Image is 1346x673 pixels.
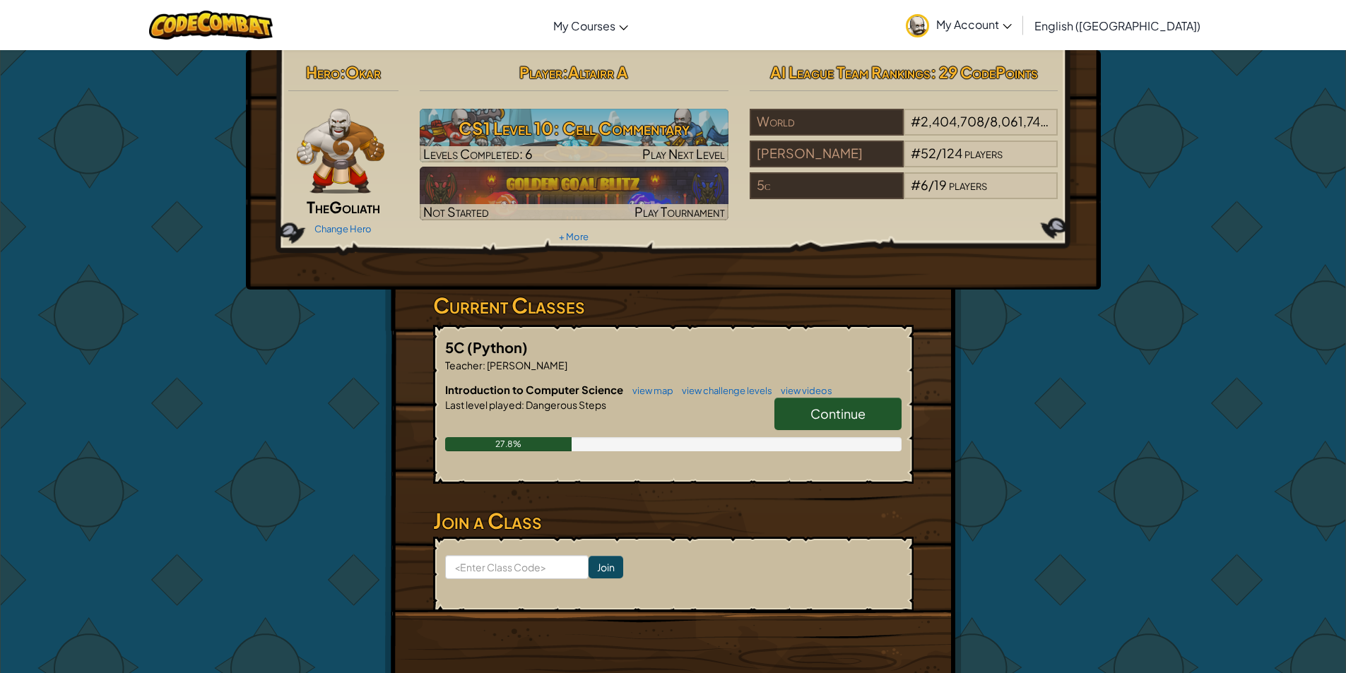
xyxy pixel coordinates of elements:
[467,338,528,356] span: (Python)
[921,145,936,161] span: 52
[990,113,1049,129] span: 8,061,747
[445,555,589,579] input: <Enter Class Code>
[553,18,615,33] span: My Courses
[445,359,483,371] span: Teacher
[423,203,489,220] span: Not Started
[149,11,273,40] img: CodeCombat logo
[675,385,772,396] a: view challenge levels
[750,122,1058,138] a: World#2,404,708/8,061,747players
[521,398,524,411] span: :
[307,197,329,217] span: The
[519,62,562,82] span: Player
[420,112,728,144] h3: CS1 Level 10: Cell Commentary
[485,359,567,371] span: [PERSON_NAME]
[445,437,572,451] div: 27.8%
[562,62,568,82] span: :
[420,167,728,220] a: Not StartedPlay Tournament
[750,141,904,167] div: [PERSON_NAME]
[483,359,485,371] span: :
[559,231,589,242] a: + More
[942,145,962,161] span: 124
[329,197,380,217] span: Goliath
[340,62,346,82] span: :
[911,145,921,161] span: #
[774,385,832,396] a: view videos
[420,167,728,220] img: Golden Goal
[984,113,990,129] span: /
[1034,18,1200,33] span: English ([GEOGRAPHIC_DATA])
[546,6,635,44] a: My Courses
[750,186,1058,202] a: 5с#6/19players
[423,145,533,162] span: Levels Completed: 6
[420,109,728,162] img: CS1 Level 10: Cell Commentary
[911,177,921,193] span: #
[306,62,340,82] span: Hero
[1049,113,1087,129] span: players
[936,17,1012,32] span: My Account
[634,203,725,220] span: Play Tournament
[568,62,628,82] span: Altairr A
[314,223,372,234] a: Change Hero
[445,398,521,411] span: Last level played
[642,145,725,162] span: Play Next Level
[921,113,984,129] span: 2,404,708
[921,177,928,193] span: 6
[297,109,385,193] img: goliath-pose.png
[750,154,1058,170] a: [PERSON_NAME]#52/124players
[964,145,1003,161] span: players
[936,145,942,161] span: /
[931,62,1038,82] span: : 29 CodePoints
[524,398,606,411] span: Dangerous Steps
[750,172,904,199] div: 5с
[934,177,947,193] span: 19
[899,3,1019,47] a: My Account
[589,556,623,578] input: Join
[750,109,904,136] div: World
[949,177,987,193] span: players
[810,405,866,422] span: Continue
[433,505,914,537] h3: Join a Class
[625,385,673,396] a: view map
[928,177,934,193] span: /
[346,62,381,82] span: Okar
[911,113,921,129] span: #
[770,62,931,82] span: AI League Team Rankings
[906,14,929,37] img: avatar
[445,383,625,396] span: Introduction to Computer Science
[445,338,467,356] span: 5C
[1027,6,1208,44] a: English ([GEOGRAPHIC_DATA])
[433,290,914,321] h3: Current Classes
[420,109,728,162] a: Play Next Level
